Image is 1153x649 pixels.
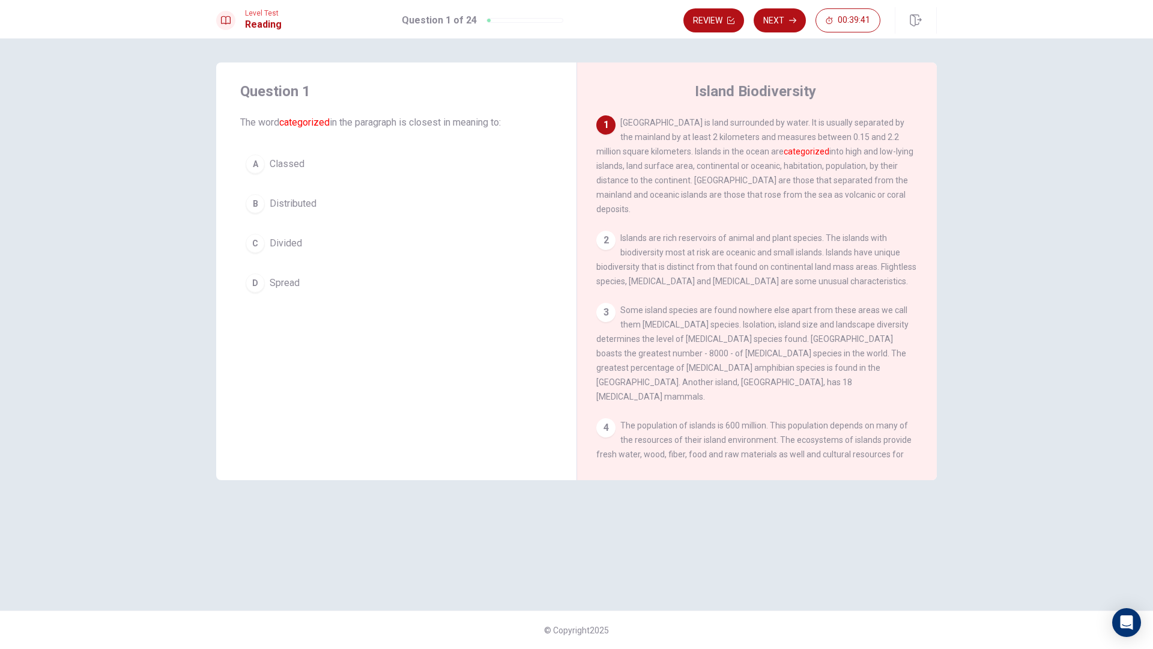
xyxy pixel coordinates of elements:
[596,418,616,437] div: 4
[683,8,744,32] button: Review
[596,233,916,286] span: Islands are rich reservoirs of animal and plant species. The islands with biodiversity most at ri...
[596,305,909,401] span: Some island species are found nowhere else apart from these areas we call them [MEDICAL_DATA] spe...
[240,149,552,179] button: AClassed
[544,626,609,635] span: © Copyright 2025
[279,117,330,128] font: categorized
[1112,608,1141,637] div: Open Intercom Messenger
[816,8,880,32] button: 00:39:41
[270,157,304,171] span: Classed
[596,115,616,135] div: 1
[240,228,552,258] button: CDivided
[754,8,806,32] button: Next
[246,234,265,253] div: C
[596,118,913,214] span: [GEOGRAPHIC_DATA] is land surrounded by water. It is usually separated by the mainland by at leas...
[245,17,282,32] h1: Reading
[240,268,552,298] button: DSpread
[596,303,616,322] div: 3
[596,421,918,517] span: The population of islands is 600 million. This population depends on many of the resources of the...
[246,154,265,174] div: A
[596,231,616,250] div: 2
[270,276,300,290] span: Spread
[246,273,265,293] div: D
[270,197,316,211] span: Distributed
[402,13,477,28] h1: Question 1 of 24
[240,82,552,101] h4: Question 1
[695,82,816,101] h4: Island Biodiversity
[784,147,829,156] font: categorized
[838,16,870,25] span: 00:39:41
[245,9,282,17] span: Level Test
[240,189,552,219] button: BDistributed
[270,236,302,251] span: Divided
[240,115,552,130] span: The word in the paragraph is closest in meaning to:
[246,194,265,213] div: B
